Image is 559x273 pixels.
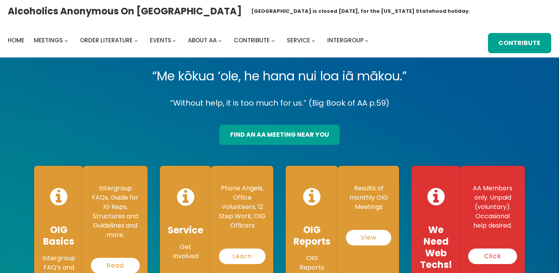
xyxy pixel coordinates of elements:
a: Home [8,35,24,46]
p: Phone Angels, Office Volunteers, 12 Step Work, OIG Officers [219,184,266,230]
p: Results of monthly OIG Meetings [346,184,391,212]
a: Learn More… [219,249,266,264]
p: “Without help, it is too much for us.” (Big Book of AA p.59) [28,96,531,110]
button: Events submenu [172,38,176,42]
span: Contribute [234,36,270,44]
h4: OIG Reports [293,224,330,247]
a: Alcoholics Anonymous on [GEOGRAPHIC_DATA] [8,3,242,19]
a: Events [150,35,171,46]
button: Meetings submenu [64,38,68,42]
a: Click here [468,249,517,264]
a: Contribute [488,33,551,53]
p: Get Involved [168,242,203,261]
button: Service submenu [312,38,315,42]
h4: OIG Basics [42,224,75,247]
h1: [GEOGRAPHIC_DATA] is closed [DATE], for the [US_STATE] Statehood holiday. [251,7,470,15]
p: Intergroup FAQs, Guide for IG Reps, Structures and Guidelines and more. [91,184,140,240]
a: Contribute [234,35,270,46]
nav: Intergroup [8,35,371,46]
button: Order Literature submenu [134,38,138,42]
span: Intergroup [327,36,364,44]
span: About AA [188,36,217,44]
p: “Me kōkua ‘ole, he hana nui loa iā mākou.” [28,65,531,87]
a: Meetings [34,35,63,46]
a: find an aa meeting near you [219,125,340,145]
p: AA Members only. Unpaid (voluntary). Occasional help desired. [468,184,517,230]
span: Order Literature [80,36,133,44]
a: Intergroup [327,35,364,46]
span: Meetings [34,36,63,44]
button: Intergroup submenu [365,38,368,42]
a: About AA [188,35,217,46]
span: Service [287,36,310,44]
button: Contribute submenu [271,38,275,42]
a: Service [287,35,310,46]
p: OIG Reports [293,254,330,272]
h4: We Need Web Techs! [419,224,453,271]
span: Events [150,36,171,44]
h4: Service [168,224,203,236]
button: About AA submenu [218,38,222,42]
span: Home [8,36,24,44]
a: View Reports [346,230,391,245]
